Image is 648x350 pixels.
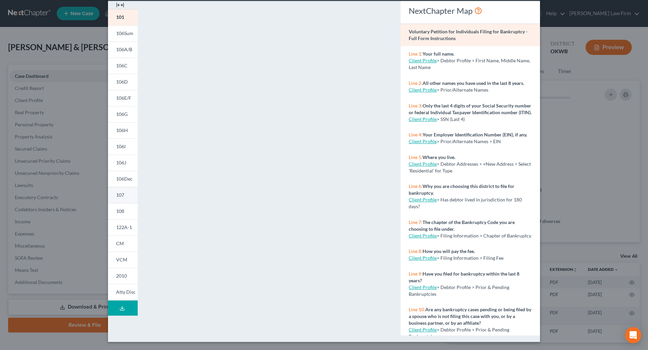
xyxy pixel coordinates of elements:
a: Client Profile [409,161,437,167]
strong: Your Employer Identification Number (EIN), if any. [423,132,527,137]
a: 106Sum [108,25,138,41]
a: 106J [108,155,138,171]
span: Line 9: [409,271,423,277]
a: 106H [108,122,138,138]
strong: Are any bankruptcy cases pending or being filed by a spouse who is not filing this case with you,... [409,307,531,326]
span: 107 [116,192,124,198]
a: 106I [108,138,138,155]
strong: How you will pay the fee. [423,248,475,254]
a: 106C [108,58,138,74]
span: > Prior/Alternate Names [437,87,488,93]
span: 106E/F [116,95,131,101]
span: Line 6: [409,183,423,189]
span: Line 5: [409,154,423,160]
strong: Have you filed for bankruptcy within the last 8 years? [409,271,519,283]
span: Line 8: [409,248,423,254]
span: Line 2: [409,80,423,86]
span: > Debtor Profile > First Name, Middle Name, Last Name [409,58,530,70]
span: 106D [116,79,128,85]
span: 106J [116,160,126,165]
a: VCM [108,252,138,268]
a: CM [108,235,138,252]
a: Client Profile [409,255,437,261]
span: 106Dec [116,176,133,182]
span: Line 10: [409,307,425,312]
span: 106A/B [116,46,132,52]
a: Client Profile [409,233,437,238]
strong: Your full name. [423,51,454,57]
a: Client Profile [409,116,437,122]
span: 2010 [116,273,127,279]
span: Line 7: [409,219,423,225]
span: 101 [116,14,124,20]
span: 106G [116,111,128,117]
span: > Has debtor lived in jurisdiction for 180 days? [409,197,522,209]
iframe: <object ng-attr-data='[URL][DOMAIN_NAME]' type='application/pdf' width='100%' height='975px'></ob... [150,6,388,335]
strong: Voluntary Petition for Individuals Filing for Bankruptcy - Full Form Instructions [409,29,528,41]
a: 107 [108,187,138,203]
span: > Filing Information > Chapter of Bankruptcy [437,233,531,238]
span: VCM [116,257,127,262]
strong: All other names you have used in the last 8 years. [423,80,524,86]
span: 106I [116,144,126,149]
img: expand-e0f6d898513216a626fdd78e52531dac95497ffd26381d4c15ee2fc46db09dca.svg [116,1,124,9]
strong: Only the last 4 digits of your Social Security number or federal Individual Taxpayer Identificati... [409,103,532,115]
a: Client Profile [409,138,437,144]
span: Line 1: [409,51,423,57]
span: > Prior/Alternate Names > EIN [437,138,501,144]
a: 106A/B [108,41,138,58]
a: 122A-1 [108,219,138,235]
span: Atty Disc [116,289,136,295]
a: 101 [108,9,138,25]
span: Line 3: [409,103,423,108]
a: Atty Disc [108,284,138,300]
span: > Filing Information > Filing Fee [437,255,504,261]
strong: Why you are choosing this district to file for bankruptcy. [409,183,514,196]
a: 106E/F [108,90,138,106]
a: Client Profile [409,197,437,202]
a: Client Profile [409,87,437,93]
span: > SSN (Last 4) [437,116,465,122]
a: 108 [108,203,138,219]
span: > Debtor Profile > Prior & Pending Bankruptcies [409,284,509,297]
strong: The chapter of the Bankruptcy Code you are choosing to file under. [409,219,515,232]
a: 106D [108,74,138,90]
span: 106C [116,63,128,68]
a: Client Profile [409,327,437,332]
span: Line 4: [409,132,423,137]
span: 106H [116,127,128,133]
div: NextChapter Map [409,5,532,16]
span: > Debtor Profile > Prior & Pending Bankruptcies [409,327,509,339]
span: 108 [116,208,124,214]
span: 106Sum [116,30,133,36]
span: 122A-1 [116,224,132,230]
span: > Debtor Addresses > +New Address > Select 'Residential' for Type [409,161,531,173]
div: Open Intercom Messenger [625,327,641,343]
a: 2010 [108,268,138,284]
strong: Where you live. [423,154,455,160]
span: CM [116,241,124,246]
a: Client Profile [409,58,437,63]
a: 106Dec [108,171,138,187]
a: 106G [108,106,138,122]
a: Client Profile [409,284,437,290]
